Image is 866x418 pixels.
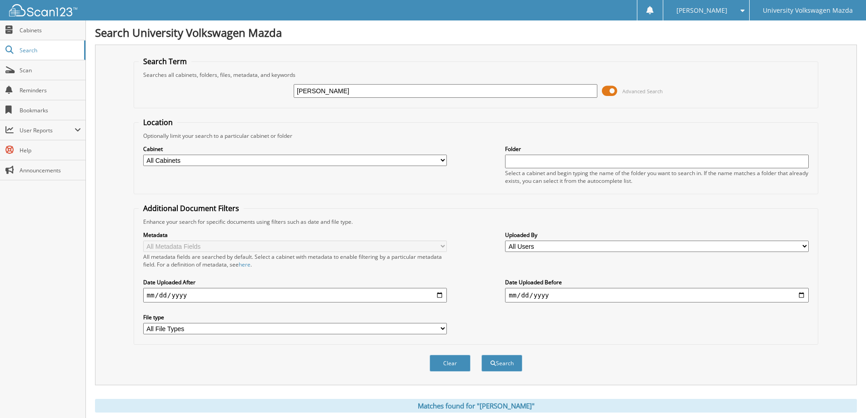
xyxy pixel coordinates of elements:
[505,288,809,302] input: end
[20,66,81,74] span: Scan
[139,117,177,127] legend: Location
[143,253,447,268] div: All metadata fields are searched by default. Select a cabinet with metadata to enable filtering b...
[20,86,81,94] span: Reminders
[143,288,447,302] input: start
[20,106,81,114] span: Bookmarks
[95,25,857,40] h1: Search University Volkswagen Mazda
[505,278,809,286] label: Date Uploaded Before
[20,46,80,54] span: Search
[239,261,250,268] a: here
[139,218,813,226] div: Enhance your search for specific documents using filters such as date and file type.
[139,56,191,66] legend: Search Term
[143,313,447,321] label: File type
[20,146,81,154] span: Help
[95,399,857,413] div: Matches found for "[PERSON_NAME]"
[139,132,813,140] div: Optionally limit your search to a particular cabinet or folder
[139,203,244,213] legend: Additional Document Filters
[139,71,813,79] div: Searches all cabinets, folders, files, metadata, and keywords
[676,8,727,13] span: [PERSON_NAME]
[481,355,522,372] button: Search
[505,231,809,239] label: Uploaded By
[430,355,471,372] button: Clear
[505,169,809,185] div: Select a cabinet and begin typing the name of the folder you want to search in. If the name match...
[20,26,81,34] span: Cabinets
[143,145,447,153] label: Cabinet
[9,4,77,16] img: scan123-logo-white.svg
[20,126,75,134] span: User Reports
[143,278,447,286] label: Date Uploaded After
[505,145,809,153] label: Folder
[143,231,447,239] label: Metadata
[20,166,81,174] span: Announcements
[622,88,663,95] span: Advanced Search
[763,8,853,13] span: University Volkswagen Mazda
